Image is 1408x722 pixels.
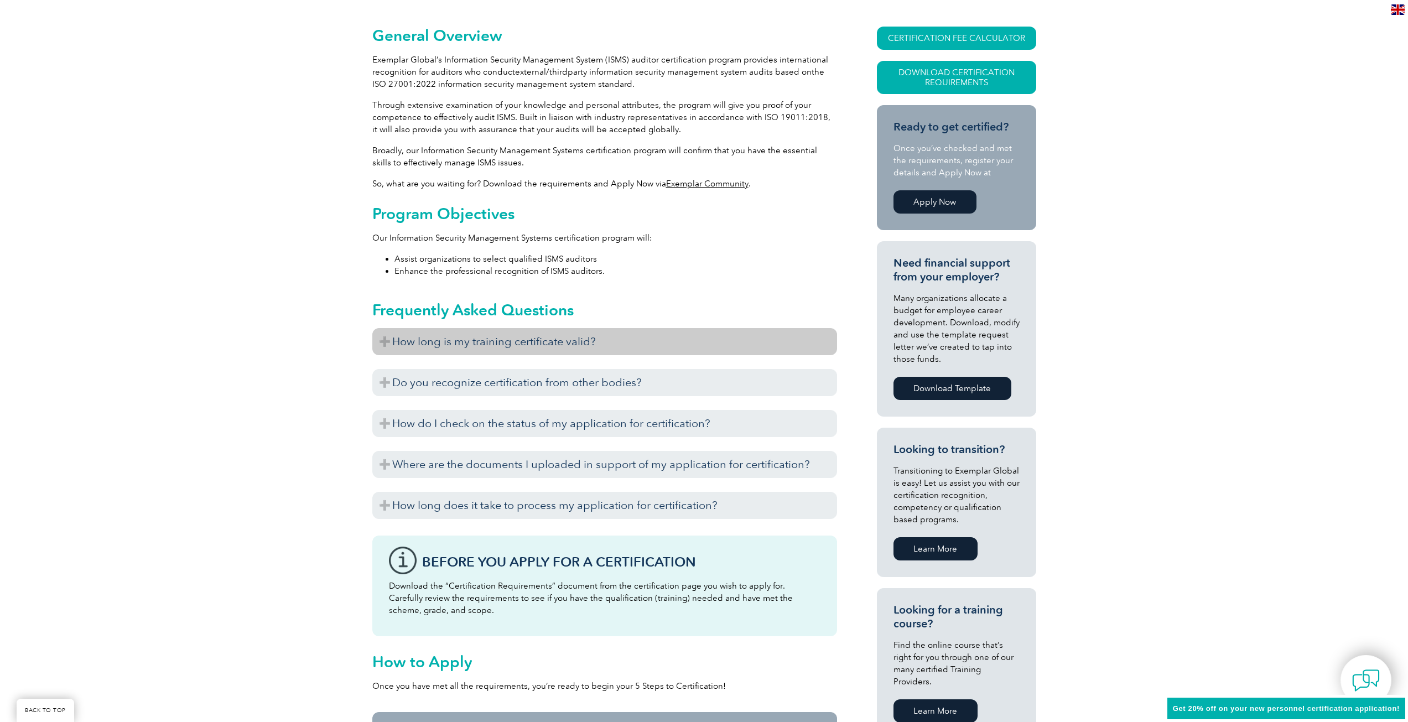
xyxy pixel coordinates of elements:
span: Get 20% off on your new personnel certification application! [1173,704,1400,713]
h3: Before You Apply For a Certification [422,555,820,569]
p: Download the “Certification Requirements” document from the certification page you wish to apply ... [389,580,820,616]
a: Exemplar Community [666,179,749,189]
h2: Frequently Asked Questions [372,301,837,319]
p: Exemplar Global’s Information Security Management System (ISMS) auditor certification program pro... [372,54,837,90]
h3: Do you recognize certification from other bodies? [372,369,837,396]
p: Through extensive examination of your knowledge and personal attributes, the program will give yo... [372,99,837,136]
h2: How to Apply [372,653,837,671]
h3: Looking for a training course? [893,603,1020,631]
h3: Need financial support from your employer? [893,256,1020,284]
p: Once you have met all the requirements, you’re ready to begin your 5 Steps to Certification! [372,680,837,692]
h3: Ready to get certified? [893,120,1020,134]
a: Apply Now [893,190,976,214]
p: Broadly, our Information Security Management Systems certification program will confirm that you ... [372,144,837,169]
h2: Program Objectives [372,205,837,222]
p: Our Information Security Management Systems certification program will: [372,232,837,244]
li: Assist organizations to select qualified ISMS auditors [394,253,837,265]
h3: How do I check on the status of my application for certification? [372,410,837,437]
h2: General Overview [372,27,837,44]
a: Download Template [893,377,1011,400]
p: Once you’ve checked and met the requirements, register your details and Apply Now at [893,142,1020,179]
p: Many organizations allocate a budget for employee career development. Download, modify and use th... [893,292,1020,365]
li: Enhance the professional recognition of ISMS auditors. [394,265,837,277]
img: en [1391,4,1405,15]
span: party information security management system audits based on [568,67,812,77]
span: external/third [515,67,568,77]
p: So, what are you waiting for? Download the requirements and Apply Now via . [372,178,837,190]
p: Transitioning to Exemplar Global is easy! Let us assist you with our certification recognition, c... [893,465,1020,526]
h3: How long is my training certificate valid? [372,328,837,355]
a: CERTIFICATION FEE CALCULATOR [877,27,1036,50]
a: Learn More [893,537,978,560]
h3: Where are the documents I uploaded in support of my application for certification? [372,451,837,478]
h3: How long does it take to process my application for certification? [372,492,837,519]
h3: Looking to transition? [893,443,1020,456]
a: Download Certification Requirements [877,61,1036,94]
a: BACK TO TOP [17,699,74,722]
p: Find the online course that’s right for you through one of our many certified Training Providers. [893,639,1020,688]
img: contact-chat.png [1352,667,1380,694]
